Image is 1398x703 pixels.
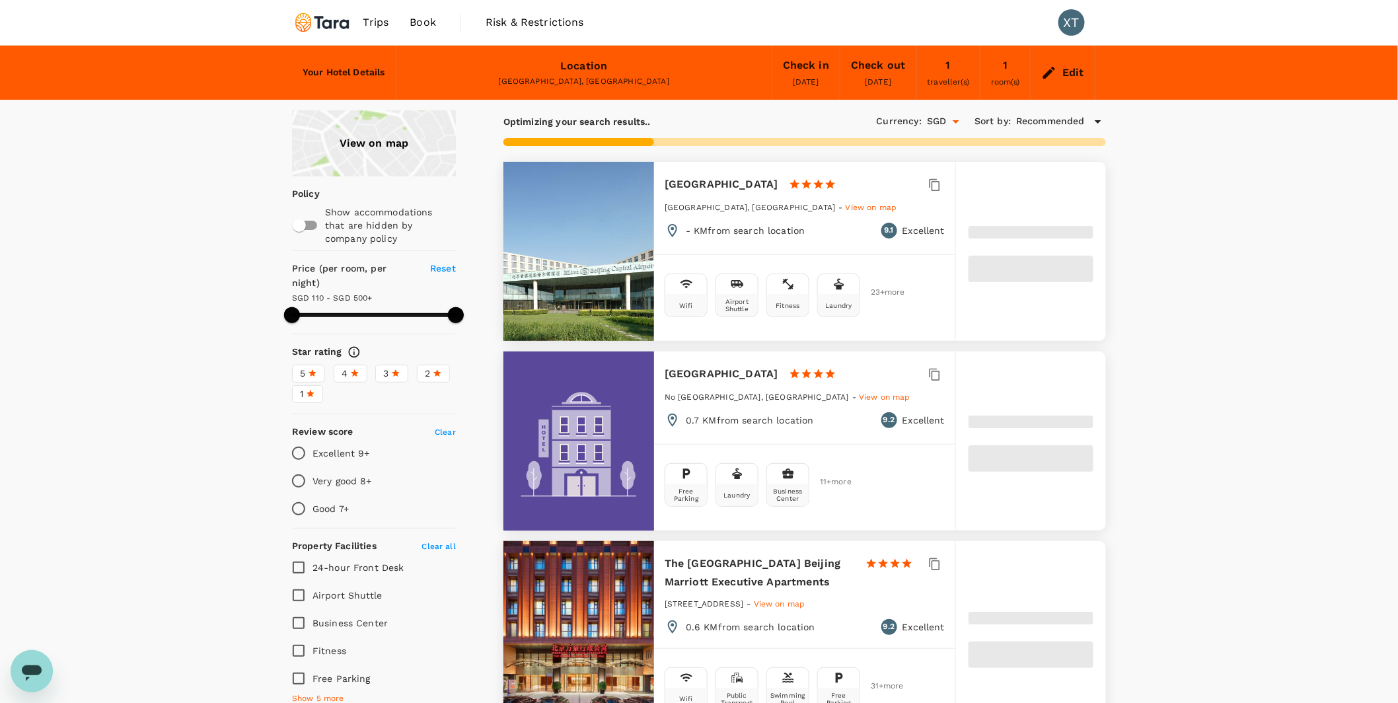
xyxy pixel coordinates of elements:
span: 9.2 [883,414,895,427]
span: 3 [383,367,388,381]
button: Open [947,112,965,131]
p: Optimizing your search results.. [503,115,651,128]
p: Show accommodations that are hidden by company policy [325,205,455,245]
span: View on map [846,203,897,212]
span: Free Parking [313,673,371,684]
span: room(s) [991,77,1019,87]
span: [GEOGRAPHIC_DATA], [GEOGRAPHIC_DATA] [665,203,835,212]
span: Risk & Restrictions [486,15,584,30]
span: [DATE] [865,77,891,87]
h6: Property Facilities [292,539,377,554]
svg: Star ratings are awarded to properties to represent the quality of services, facilities, and amen... [348,346,361,359]
a: View on map [846,202,897,212]
div: Free Parking [668,488,704,502]
span: 4 [342,367,348,381]
p: Very good 8+ [313,474,372,488]
h6: Review score [292,425,353,439]
span: Fitness [313,646,346,656]
p: 0.6 KM from search location [686,620,815,634]
h6: The [GEOGRAPHIC_DATA] Beijing Marriott Executive Apartments [665,554,855,591]
div: Wifi [679,302,693,309]
span: traveller(s) [928,77,970,87]
span: View on map [754,599,805,609]
span: View on map [859,392,910,402]
span: 11 + more [820,478,840,486]
span: Reset [430,263,456,274]
div: 1 [946,56,951,75]
span: 23 + more [871,288,891,297]
div: Edit [1062,63,1084,82]
div: Check out [851,56,905,75]
h6: [GEOGRAPHIC_DATA] [665,365,778,383]
div: Check in [783,56,829,75]
span: SGD 110 - SGD 500+ [292,293,373,303]
p: Excellent 9+ [313,447,370,460]
span: 9.1 [884,224,893,237]
span: Clear [435,427,456,437]
div: 1 [1003,56,1008,75]
span: Clear all [422,542,456,551]
p: Excellent [902,224,945,237]
span: Airport Shuttle [313,590,382,601]
div: Location [560,57,607,75]
span: [STREET_ADDRESS] [665,599,743,609]
div: XT [1058,9,1085,36]
h6: Star rating [292,345,342,359]
a: View on map [292,110,456,176]
p: Good 7+ [313,502,349,515]
span: Recommended [1016,114,1085,129]
div: Fitness [776,302,799,309]
span: - [839,203,846,212]
p: Policy [292,187,301,200]
span: 9.2 [883,620,895,634]
iframe: Button to launch messaging window [11,650,53,692]
span: Book [410,15,436,30]
div: Airport Shuttle [719,298,755,313]
img: Tara Climate Ltd [292,8,353,37]
span: Trips [363,15,389,30]
span: 1 [300,387,303,401]
p: 0.7 KM from search location [686,414,814,427]
a: View on map [754,598,805,609]
div: Laundry [825,302,852,309]
span: [DATE] [793,77,819,87]
p: Excellent [902,414,945,427]
span: 31 + more [871,682,891,690]
span: - [852,392,859,402]
h6: Your Hotel Details [303,65,385,80]
div: Business Center [770,488,806,502]
span: Business Center [313,618,388,628]
span: 5 [300,367,305,381]
div: [GEOGRAPHIC_DATA], [GEOGRAPHIC_DATA] [407,75,761,89]
p: - KM from search location [686,224,805,237]
span: No [GEOGRAPHIC_DATA], [GEOGRAPHIC_DATA] [665,392,849,402]
p: Excellent [902,620,945,634]
h6: [GEOGRAPHIC_DATA] [665,175,778,194]
a: View on map [859,391,910,402]
span: 2 [425,367,430,381]
h6: Price (per room, per night) [292,262,415,291]
div: Wifi [679,695,693,702]
div: Laundry [723,492,750,499]
h6: Sort by : [975,114,1011,129]
span: 24-hour Front Desk [313,562,404,573]
h6: Currency : [877,114,922,129]
span: - [747,599,754,609]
